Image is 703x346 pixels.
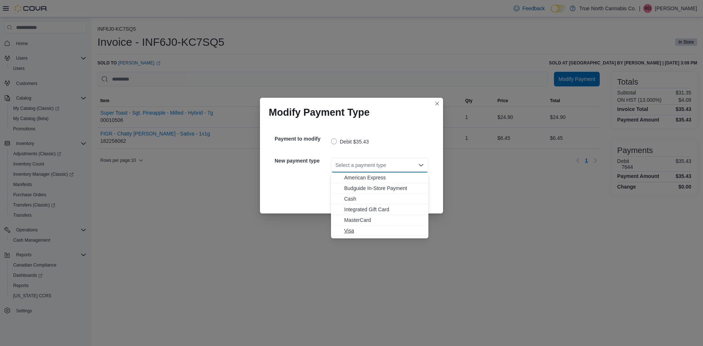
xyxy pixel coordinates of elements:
input: Accessible screen reader label [335,161,336,170]
button: Visa [331,226,428,236]
label: Debit $35.43 [331,137,369,146]
button: Closes this modal window [433,99,442,108]
span: Cash [344,195,424,202]
span: American Express [344,174,424,181]
h1: Modify Payment Type [269,107,370,118]
button: Cash [331,194,428,204]
button: American Express [331,172,428,183]
span: MasterCard [344,216,424,224]
button: Close list of options [418,162,424,168]
h5: New payment type [275,153,330,168]
button: Budguide In-Store Payment [331,183,428,194]
button: MasterCard [331,215,428,226]
h5: Payment to modify [275,131,330,146]
div: Choose from the following options [331,172,428,236]
span: Budguide In-Store Payment [344,185,424,192]
span: Visa [344,227,424,234]
button: Integrated Gift Card [331,204,428,215]
span: Integrated Gift Card [344,206,424,213]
